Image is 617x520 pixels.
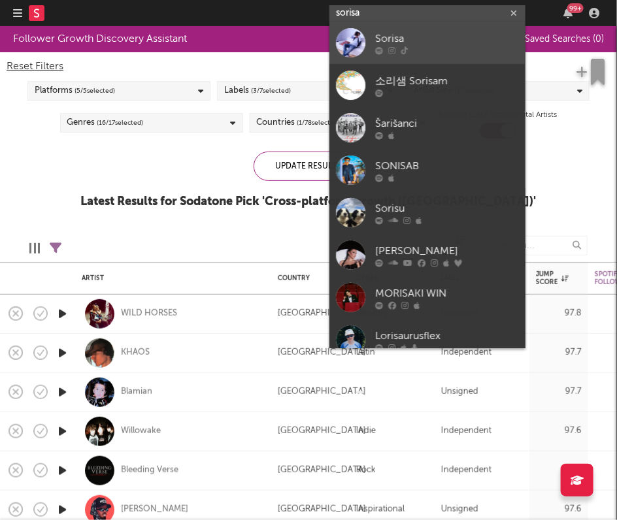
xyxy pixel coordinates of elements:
[29,229,40,267] div: Edit Columns
[536,345,582,361] div: 97.7
[329,319,525,361] a: Lorisaurusflex
[278,384,366,400] div: [GEOGRAPHIC_DATA]
[375,244,519,259] div: [PERSON_NAME]
[121,425,161,437] a: Willowake
[441,502,478,517] div: Unsigned
[67,115,144,131] div: Genres
[329,234,525,276] a: [PERSON_NAME]
[278,463,366,478] div: [GEOGRAPHIC_DATA]
[35,83,115,99] div: Platforms
[567,3,584,13] div: 99 +
[536,384,582,400] div: 97.7
[593,35,604,44] span: ( 0 )
[121,464,178,476] a: Bleeding Verse
[7,59,610,74] div: Reset Filters
[121,386,152,398] a: Blamian
[375,116,519,132] div: Šarišanci
[82,274,258,282] div: Artist
[536,306,582,321] div: 97.8
[525,35,604,44] span: Saved Searches
[375,159,519,174] div: SONISAB
[329,149,525,191] a: SONISAB
[278,345,366,361] div: [GEOGRAPHIC_DATA]
[441,423,492,439] div: Independent
[13,31,187,47] div: Follower Growth Discovery Assistant
[97,115,144,131] span: ( 16 / 17 selected)
[121,347,150,359] a: KHAOS
[356,423,376,439] div: Indie
[278,423,366,439] div: [GEOGRAPHIC_DATA]
[329,64,525,106] a: 소리샘 Sorisam
[536,502,582,517] div: 97.6
[375,31,519,47] div: Sorisa
[329,22,525,64] a: Sorisa
[50,229,61,267] div: Filters(11 filters active)
[251,83,291,99] span: ( 3 / 7 selected)
[75,83,115,99] span: ( 5 / 5 selected)
[356,463,376,478] div: Rock
[356,345,375,361] div: Latin
[329,191,525,234] a: Sorisu
[329,106,525,149] a: Šarišanci
[536,463,582,478] div: 97.6
[121,308,177,319] a: WILD HORSES
[375,329,519,344] div: Lorisaurusflex
[490,236,588,255] input: Search...
[297,115,341,131] span: ( 1 / 78 selected)
[521,34,604,44] button: Saved Searches (0)
[441,345,492,361] div: Independent
[536,423,582,439] div: 97.6
[375,286,519,302] div: MORISAKI WIN
[329,276,525,319] a: MORISAKI WIN
[441,463,492,478] div: Independent
[441,384,478,400] div: Unsigned
[278,306,366,321] div: [GEOGRAPHIC_DATA]
[278,274,337,282] div: Country
[121,504,188,515] a: [PERSON_NAME]
[375,201,519,217] div: Sorisu
[536,270,569,286] div: Jump Score
[375,74,519,89] div: 소리샘 Sorisam
[563,8,573,18] button: 99+
[356,502,405,517] div: Inspirational
[329,5,525,22] input: Search for artists
[81,194,537,210] div: Latest Results for Sodatone Pick ' Cross-platform growth ([GEOGRAPHIC_DATA]) '
[257,115,341,131] div: Countries
[278,502,366,517] div: [GEOGRAPHIC_DATA]
[254,152,363,181] div: Update Results
[224,83,291,99] div: Labels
